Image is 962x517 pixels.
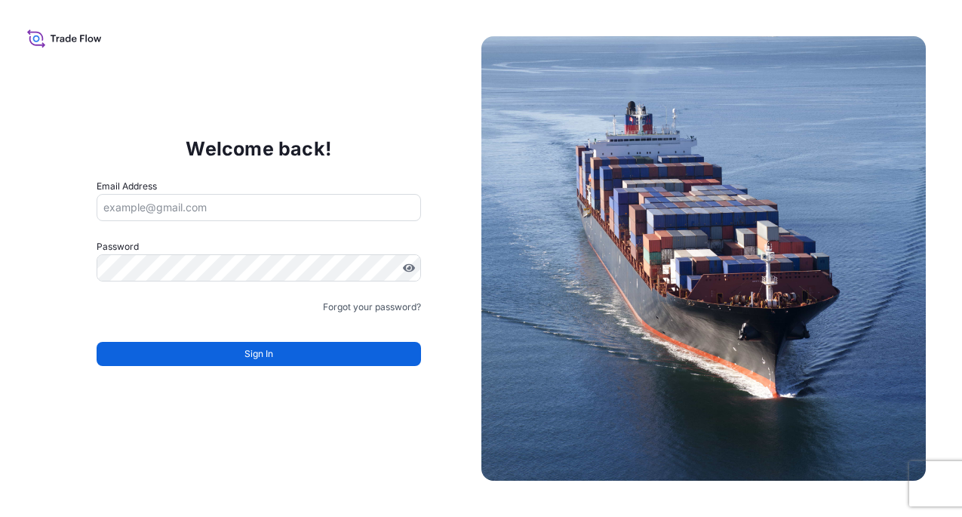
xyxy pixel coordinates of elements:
p: Welcome back! [186,137,331,161]
span: Sign In [244,346,273,362]
input: example@gmail.com [97,194,421,221]
a: Forgot your password? [323,300,421,315]
img: Ship illustration [481,36,927,482]
label: Password [97,239,421,254]
label: Email Address [97,179,157,194]
button: Sign In [97,342,421,366]
button: Show password [403,262,415,274]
